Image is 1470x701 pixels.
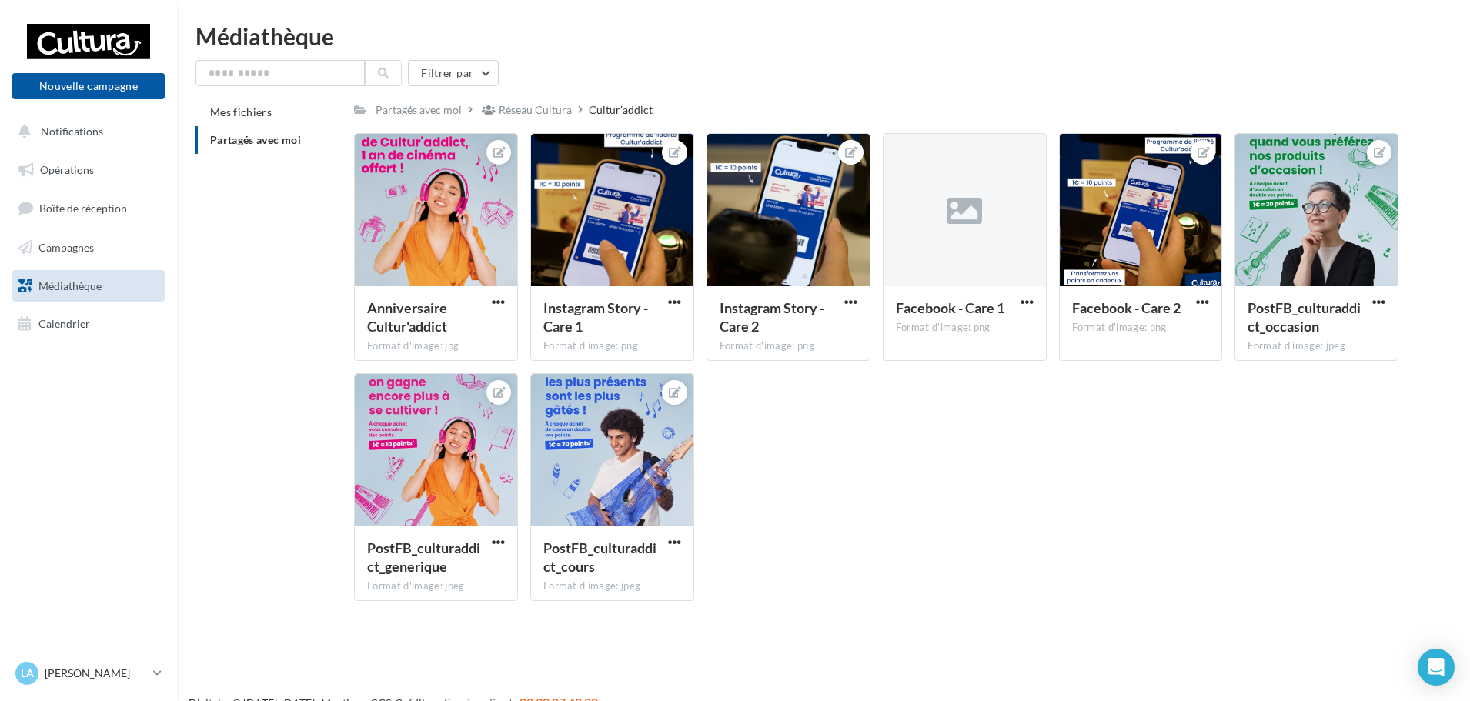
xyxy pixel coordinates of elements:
[1418,649,1455,686] div: Open Intercom Messenger
[9,115,162,148] button: Notifications
[41,125,103,138] span: Notifications
[9,308,168,340] a: Calendrier
[720,339,857,353] div: Format d'image: png
[408,60,499,86] button: Filtrer par
[21,666,34,681] span: La
[9,192,168,225] a: Boîte de réception
[1248,299,1361,335] span: PostFB_culturaddict_occasion
[38,317,90,330] span: Calendrier
[1248,339,1385,353] div: Format d'image: jpeg
[589,102,653,118] div: Cultur'addict
[896,299,1004,316] span: Facebook - Care 1
[367,339,505,353] div: Format d'image: jpg
[543,299,648,335] span: Instagram Story - Care 1
[367,579,505,593] div: Format d'image: jpeg
[195,25,1452,48] div: Médiathèque
[39,202,127,215] span: Boîte de réception
[367,299,447,335] span: Anniversaire Cultur'addict
[38,279,102,292] span: Médiathèque
[499,102,572,118] div: Réseau Cultura
[1072,299,1181,316] span: Facebook - Care 2
[896,321,1034,335] div: Format d'image: png
[543,339,681,353] div: Format d'image: png
[720,299,824,335] span: Instagram Story - Care 2
[367,539,480,575] span: PostFB_culturaddict_generique
[45,666,147,681] p: [PERSON_NAME]
[12,73,165,99] button: Nouvelle campagne
[210,105,272,119] span: Mes fichiers
[9,232,168,264] a: Campagnes
[38,241,94,254] span: Campagnes
[210,133,301,146] span: Partagés avec moi
[543,539,656,575] span: PostFB_culturaddict_cours
[40,163,94,176] span: Opérations
[12,659,165,688] a: La [PERSON_NAME]
[376,102,462,118] div: Partagés avec moi
[543,579,681,593] div: Format d'image: jpeg
[9,154,168,186] a: Opérations
[9,270,168,302] a: Médiathèque
[1072,321,1210,335] div: Format d'image: png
